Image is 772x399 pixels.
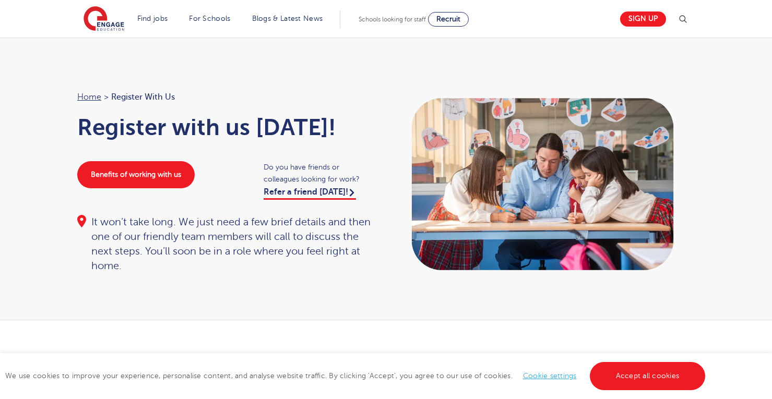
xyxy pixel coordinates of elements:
a: Blogs & Latest News [252,15,323,22]
span: > [104,92,109,102]
a: Find jobs [137,15,168,22]
span: Schools looking for staff [359,16,426,23]
h1: Register with us [DATE]! [77,114,376,140]
img: Engage Education [84,6,124,32]
span: Register with us [111,90,175,104]
a: Refer a friend [DATE]! [264,187,356,200]
span: Recruit [436,15,460,23]
span: Do you have friends or colleagues looking for work? [264,161,376,185]
a: Recruit [428,12,469,27]
a: Sign up [620,11,666,27]
a: Home [77,92,101,102]
span: We use cookies to improve your experience, personalise content, and analyse website traffic. By c... [5,372,708,380]
a: Cookie settings [523,372,577,380]
a: For Schools [189,15,230,22]
div: It won’t take long. We just need a few brief details and then one of our friendly team members wi... [77,215,376,273]
a: Accept all cookies [590,362,706,390]
nav: breadcrumb [77,90,376,104]
a: Benefits of working with us [77,161,195,188]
